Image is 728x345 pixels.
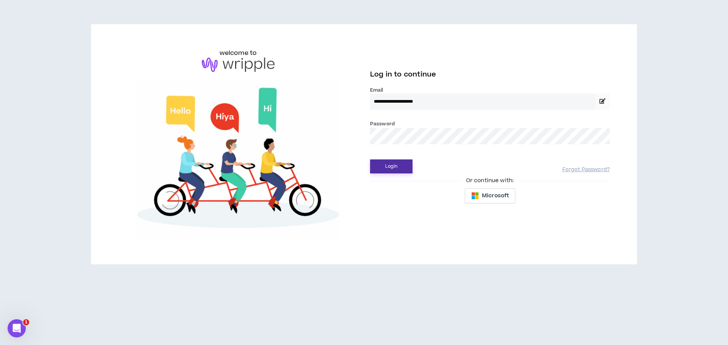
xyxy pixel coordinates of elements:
span: Or continue with: [461,176,519,185]
span: Microsoft [482,192,509,200]
h6: welcome to [220,48,257,58]
label: Email [370,87,610,94]
iframe: Intercom live chat [8,319,26,337]
a: Forgot Password? [562,166,610,173]
span: 1 [23,319,29,325]
span: Log in to continue [370,70,436,79]
img: Welcome to Wripple [118,80,358,240]
label: Password [370,120,395,127]
button: Login [370,159,413,173]
img: logo-brand.png [202,58,275,72]
button: Microsoft [465,188,515,203]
